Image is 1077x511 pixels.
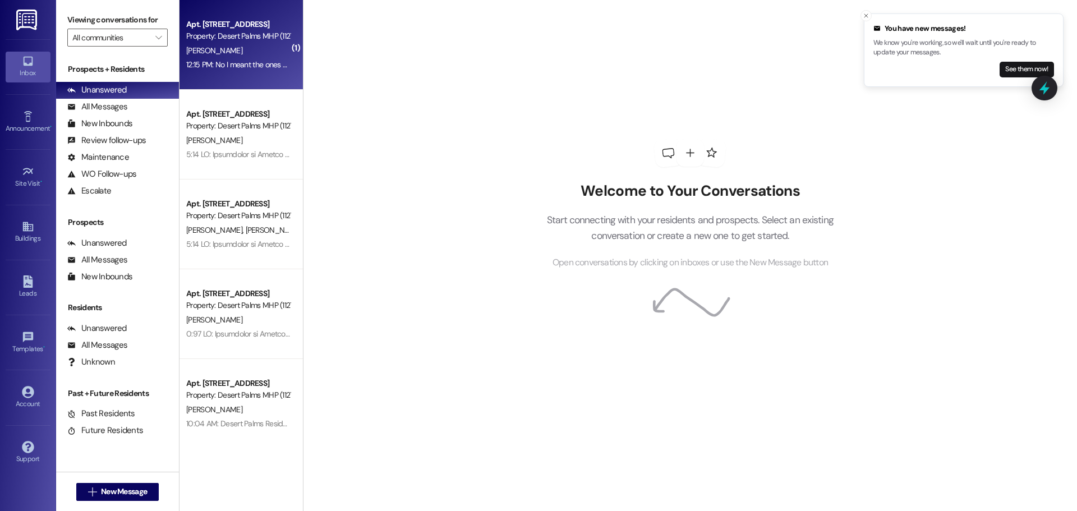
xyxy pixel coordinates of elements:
a: Site Visit • [6,162,50,192]
div: Escalate [67,185,111,197]
button: See them now! [1000,62,1054,77]
div: 12:15 PM: No I meant the ones who did it [186,59,315,70]
div: All Messages [67,254,127,266]
div: Apt. [STREET_ADDRESS] [186,198,290,210]
div: WO Follow-ups [67,168,136,180]
div: Unanswered [67,84,127,96]
span: [PERSON_NAME] [186,45,242,56]
img: ResiDesk Logo [16,10,39,30]
div: Apt. [STREET_ADDRESS] [186,288,290,300]
i:  [155,33,162,42]
p: Start connecting with your residents and prospects. Select an existing conversation or create a n... [530,212,850,244]
a: Support [6,438,50,468]
div: New Inbounds [67,118,132,130]
div: Maintenance [67,151,129,163]
div: Property: Desert Palms MHP (1127) [186,120,290,132]
input: All communities [72,29,150,47]
a: Leads [6,272,50,302]
div: Past Residents [67,408,135,420]
span: • [50,123,52,131]
div: Property: Desert Palms MHP (1127) [186,389,290,401]
div: You have new messages! [873,23,1054,34]
span: Open conversations by clicking on inboxes or use the New Message button [553,256,828,270]
button: New Message [76,483,159,501]
a: Account [6,383,50,413]
span: [PERSON_NAME] [186,315,242,325]
div: Apt. [STREET_ADDRESS] [186,378,290,389]
div: New Inbounds [67,271,132,283]
div: All Messages [67,101,127,113]
div: All Messages [67,339,127,351]
a: Templates • [6,328,50,358]
span: [PERSON_NAME] [186,135,242,145]
div: Prospects [56,217,179,228]
span: • [43,343,45,351]
span: [PERSON_NAME] [245,225,301,235]
div: Unanswered [67,323,127,334]
div: Property: Desert Palms MHP (1127) [186,210,290,222]
div: Property: Desert Palms MHP (1127) [186,300,290,311]
div: Apt. [STREET_ADDRESS] [186,19,290,30]
span: [PERSON_NAME] [186,225,246,235]
div: Past + Future Residents [56,388,179,399]
a: Buildings [6,217,50,247]
i:  [88,487,96,496]
div: Unknown [67,356,115,368]
p: We know you're working, so we'll wait until you're ready to update your messages. [873,38,1054,58]
a: Inbox [6,52,50,82]
span: • [40,178,42,186]
div: Property: Desert Palms MHP (1127) [186,30,290,42]
span: [PERSON_NAME] [186,404,242,415]
div: Apt. [STREET_ADDRESS] [186,108,290,120]
label: Viewing conversations for [67,11,168,29]
div: Unanswered [67,237,127,249]
button: Close toast [860,10,872,21]
span: New Message [101,486,147,498]
div: Future Residents [67,425,143,436]
div: Residents [56,302,179,314]
div: Review follow-ups [67,135,146,146]
div: Prospects + Residents [56,63,179,75]
h2: Welcome to Your Conversations [530,182,850,200]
